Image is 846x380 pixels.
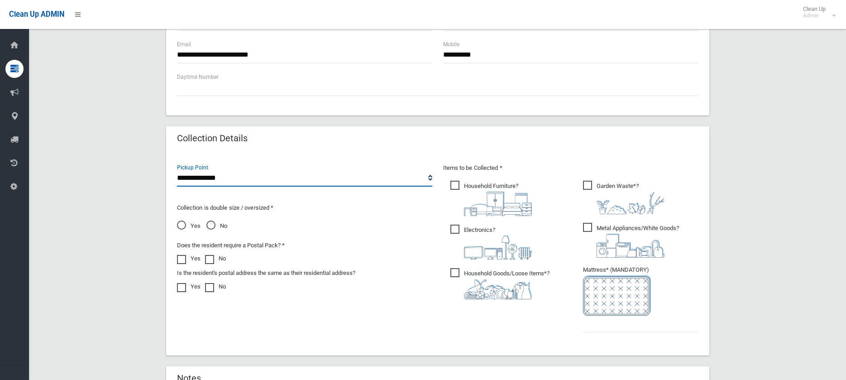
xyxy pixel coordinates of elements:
span: Clean Up ADMIN [9,10,64,19]
img: aa9efdbe659d29b613fca23ba79d85cb.png [464,192,532,216]
img: 4fd8a5c772b2c999c83690221e5242e0.png [597,192,664,214]
p: Items to be Collected * [443,163,698,173]
label: Yes [177,281,201,292]
span: Metal Appliances/White Goods [583,223,679,258]
label: No [205,253,226,264]
span: Household Furniture [450,181,532,216]
p: Collection is double size / oversized * [177,202,432,213]
small: Admin [803,12,826,19]
label: Is the resident's postal address the same as their residential address? [177,268,355,279]
i: ? [464,226,532,260]
span: Yes [177,221,201,231]
header: Collection Details [166,130,258,147]
span: Garden Waste* [583,181,664,214]
span: Clean Up [798,5,835,19]
i: ? [597,225,679,258]
img: 394712a680b73dbc3d2a6a3a7ffe5a07.png [464,236,532,260]
span: Electronics [450,225,532,260]
label: Yes [177,253,201,264]
i: ? [464,270,550,299]
span: Household Goods/Loose Items* [450,268,550,299]
label: Does the resident require a Postal Pack? * [177,240,285,251]
span: Mattress* (MANDATORY) [583,266,698,316]
img: e7408bece873d2c1783593a074e5cb2f.png [583,275,651,316]
i: ? [464,183,532,216]
span: No [206,221,227,231]
img: 36c1b0289cb1767239cdd3de9e694f19.png [597,234,664,258]
i: ? [597,183,664,214]
img: b13cc3517677393f34c0a387616ef184.png [464,279,532,299]
label: No [205,281,226,292]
